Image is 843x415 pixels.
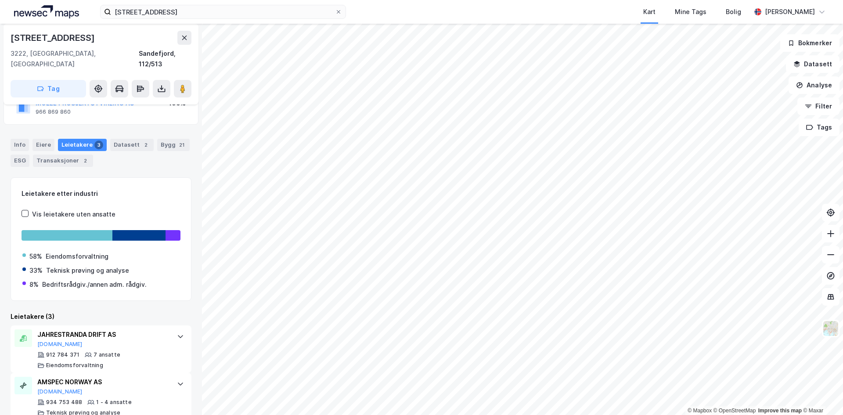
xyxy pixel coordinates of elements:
button: Filter [797,97,839,115]
div: 2 [81,156,90,165]
button: Analyse [789,76,839,94]
div: Teknisk prøving og analyse [46,265,129,276]
div: Eiendomsforvaltning [46,251,108,262]
div: Sandefjord, 112/513 [139,48,191,69]
div: AMSPEC NORWAY AS [37,377,168,387]
a: OpenStreetMap [713,408,756,414]
div: Info [11,139,29,151]
div: 58% [29,251,42,262]
div: 934 753 488 [46,399,82,406]
div: 7 ansatte [94,351,120,358]
div: 8% [29,279,39,290]
div: 912 784 371 [46,351,79,358]
div: 3222, [GEOGRAPHIC_DATA], [GEOGRAPHIC_DATA] [11,48,139,69]
button: Bokmerker [780,34,839,52]
div: Eiere [32,139,54,151]
a: Improve this map [758,408,802,414]
div: ESG [11,155,29,167]
div: Eiendomsforvaltning [46,362,103,369]
div: 21 [177,141,186,149]
div: Bedriftsrådgiv./annen adm. rådgiv. [42,279,147,290]
div: Bolig [726,7,741,17]
div: Kart [643,7,656,17]
button: Datasett [786,55,839,73]
input: Søk på adresse, matrikkel, gårdeiere, leietakere eller personer [111,5,335,18]
div: Kontrollprogram for chat [799,373,843,415]
button: [DOMAIN_NAME] [37,341,83,348]
div: 966 869 860 [36,108,71,115]
iframe: Chat Widget [799,373,843,415]
div: [STREET_ADDRESS] [11,31,97,45]
button: Tags [799,119,839,136]
img: Z [822,320,839,337]
div: Leietakere [58,139,107,151]
img: logo.a4113a55bc3d86da70a041830d287a7e.svg [14,5,79,18]
button: [DOMAIN_NAME] [37,388,83,395]
div: JAHRESTRANDA DRIFT AS [37,329,168,340]
div: 3 [94,141,103,149]
div: Mine Tags [675,7,706,17]
a: Mapbox [688,408,712,414]
div: 2 [141,141,150,149]
button: Tag [11,80,86,97]
div: Transaksjoner [33,155,93,167]
div: Datasett [110,139,154,151]
div: 33% [29,265,43,276]
div: 1 - 4 ansatte [96,399,132,406]
div: Vis leietakere uten ansatte [32,209,115,220]
div: Leietakere etter industri [22,188,180,199]
div: [PERSON_NAME] [765,7,815,17]
div: Bygg [157,139,190,151]
div: Leietakere (3) [11,311,191,322]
